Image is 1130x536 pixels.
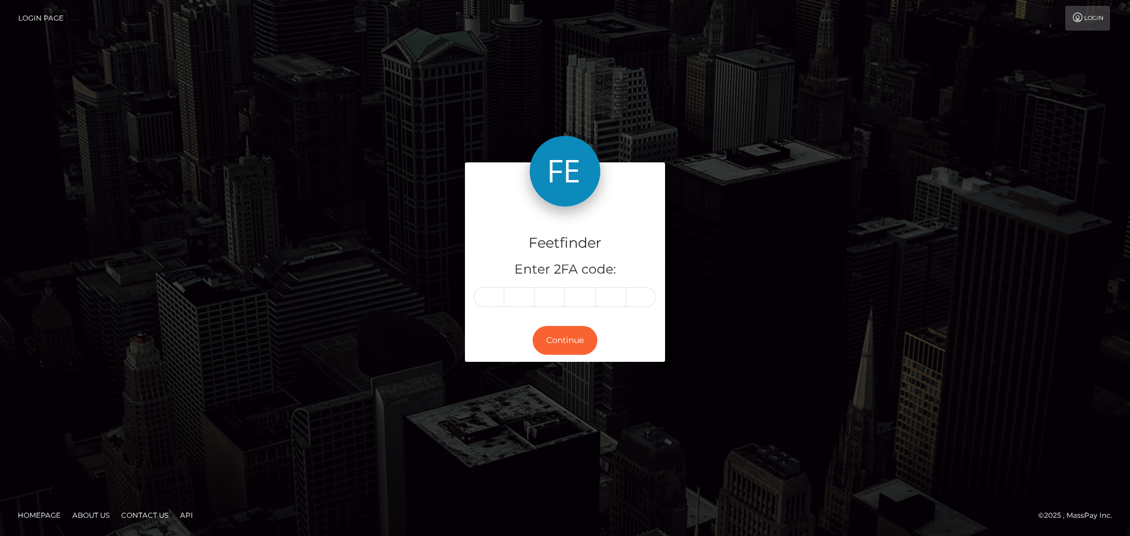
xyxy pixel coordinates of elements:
[474,233,656,254] h4: Feetfinder
[533,326,597,355] button: Continue
[474,261,656,279] h5: Enter 2FA code:
[68,506,114,524] a: About Us
[18,6,64,31] a: Login Page
[1065,6,1110,31] a: Login
[175,506,198,524] a: API
[1038,509,1121,522] div: © 2025 , MassPay Inc.
[13,506,65,524] a: Homepage
[530,136,600,207] img: Feetfinder
[117,506,173,524] a: Contact Us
